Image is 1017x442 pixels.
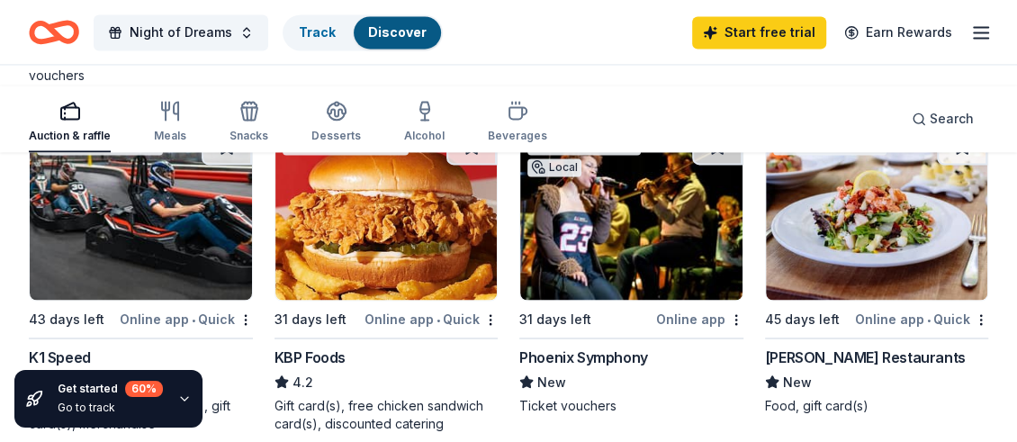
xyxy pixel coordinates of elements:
span: New [537,371,566,392]
button: Night of Dreams [94,14,268,50]
div: Snacks [229,129,268,143]
span: • [436,312,440,327]
div: Online app [656,308,743,330]
div: 31 days left [274,309,346,330]
div: Gift card(s), free chicken sandwich card(s), discounted catering [274,396,499,432]
div: Alcohol [404,129,445,143]
div: Desserts [311,129,361,143]
img: Image for Phoenix Symphony [520,129,742,300]
div: Online app Quick [364,308,498,330]
span: • [192,312,195,327]
div: Brewery and Distillery Tours ticket vouchers [29,49,253,85]
button: Auction & raffle [29,93,111,152]
a: Discover [368,24,427,40]
div: Get started [58,381,163,397]
img: Image for Cameron Mitchell Restaurants [766,129,988,300]
div: Beverages [488,129,547,143]
img: Image for KBP Foods [275,129,498,300]
span: • [927,312,931,327]
div: Online app Quick [855,308,988,330]
img: Image for K1 Speed [30,129,252,300]
div: Food, gift card(s) [765,396,989,414]
div: Ticket vouchers [519,396,743,414]
div: K1 Speed [29,346,91,367]
a: Image for Cameron Mitchell Restaurants1 applylast week45 days leftOnline app•Quick[PERSON_NAME] R... [765,128,989,414]
span: New [783,371,812,392]
div: [PERSON_NAME] Restaurants [765,346,966,367]
span: Night of Dreams [130,22,232,43]
button: Alcohol [404,93,445,152]
button: TrackDiscover [283,14,443,50]
a: Earn Rewards [833,16,963,49]
a: Track [299,24,336,40]
div: 43 days left [29,309,104,330]
div: 60 % [125,381,163,397]
div: Phoenix Symphony [519,346,648,367]
a: Home [29,11,79,53]
button: Desserts [311,93,361,152]
button: Beverages [488,93,547,152]
div: 31 days left [519,309,591,330]
div: Meals [154,129,186,143]
button: Meals [154,93,186,152]
div: Auction & raffle [29,129,111,143]
a: Image for K1 Speed2 applieslast week43 days leftOnline app•QuickK1 SpeedNewK1 Speed Admission pas... [29,128,253,432]
div: 45 days left [765,309,840,330]
div: Go to track [58,401,163,415]
span: Search [930,108,974,130]
button: Snacks [229,93,268,152]
div: Online app Quick [120,308,253,330]
a: Start free trial [692,16,826,49]
button: Search [897,101,988,137]
a: Image for Phoenix Symphony1 applylast weekLocal31 days leftOnline appPhoenix SymphonyNewTicket vo... [519,128,743,414]
div: Local [527,158,581,176]
a: Image for KBP Foods9 applieslast week31 days leftOnline app•QuickKBP Foods4.2Gift card(s), free c... [274,128,499,432]
div: KBP Foods [274,346,346,367]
